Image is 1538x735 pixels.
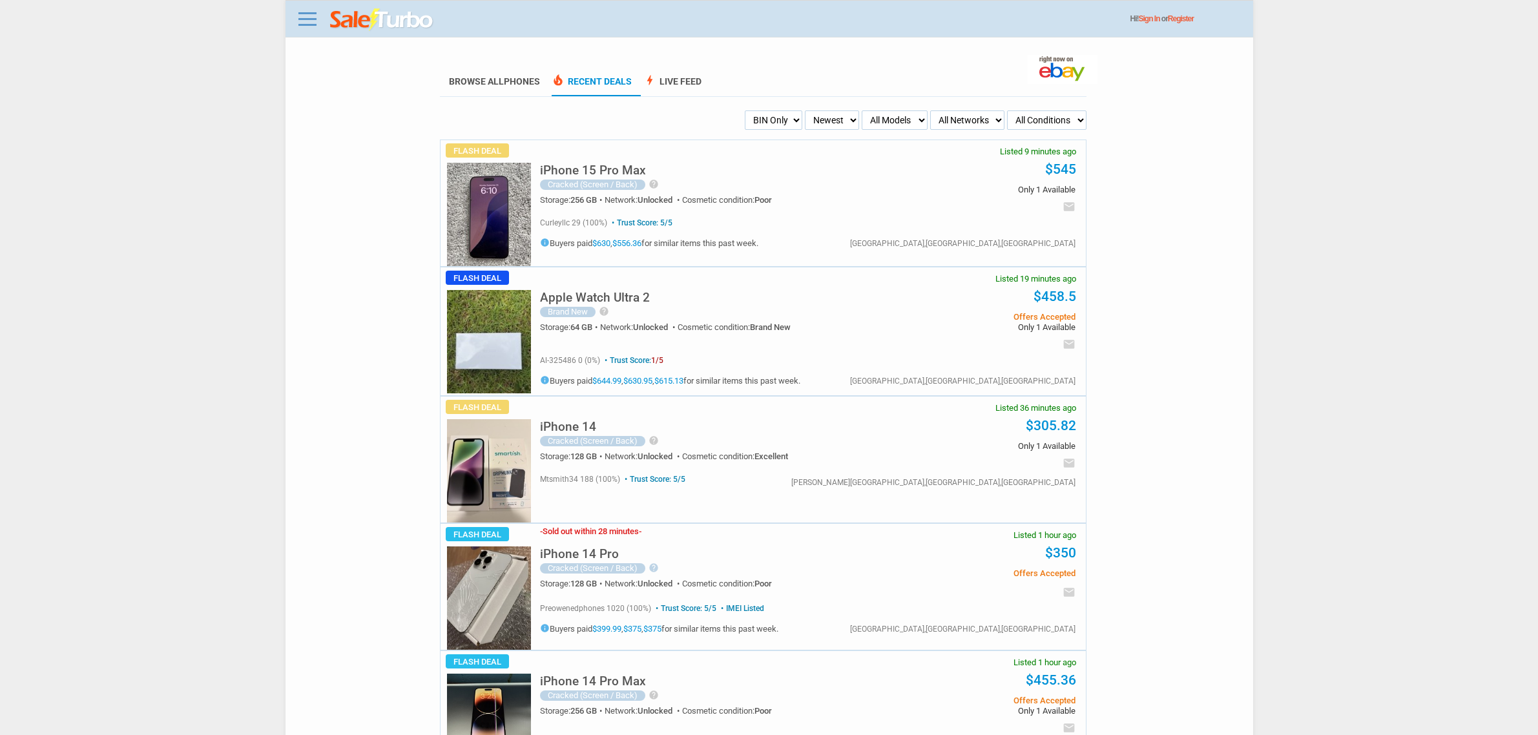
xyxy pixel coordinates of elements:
[602,356,663,365] span: Trust Score:
[880,569,1075,577] span: Offers Accepted
[540,375,800,385] h5: Buyers paid , , for similar items this past week.
[1168,14,1194,23] a: Register
[570,322,592,332] span: 64 GB
[1045,161,1076,177] a: $545
[447,546,531,650] img: s-l225.jpg
[504,76,540,87] span: Phones
[592,238,610,248] a: $630
[1161,14,1194,23] span: or
[1013,531,1076,539] span: Listed 1 hour ago
[570,706,597,716] span: 256 GB
[600,323,678,331] div: Network:
[623,624,641,634] a: $375
[447,419,531,523] img: s-l225.jpg
[540,238,758,247] h5: Buyers paid , for similar items this past week.
[754,195,772,205] span: Poor
[995,404,1076,412] span: Listed 36 minutes ago
[649,563,659,573] i: help
[605,196,682,204] div: Network:
[540,323,600,331] div: Storage:
[649,179,659,189] i: help
[651,356,663,365] span: 1/5
[653,604,716,613] span: Trust Score: 5/5
[446,654,509,668] span: Flash Deal
[540,375,550,385] i: info
[612,238,641,248] a: $556.36
[643,624,661,634] a: $375
[540,196,605,204] div: Storage:
[540,707,605,715] div: Storage:
[1026,418,1076,433] a: $305.82
[540,550,619,560] a: iPhone 14 Pro
[682,579,772,588] div: Cosmetic condition:
[622,475,685,484] span: Trust Score: 5/5
[649,690,659,700] i: help
[995,274,1076,283] span: Listed 19 minutes ago
[754,579,772,588] span: Poor
[1139,14,1160,23] a: Sign In
[540,420,596,433] h5: iPhone 14
[552,76,632,96] a: local_fire_departmentRecent Deals
[649,435,659,446] i: help
[540,623,550,633] i: info
[639,526,641,536] span: -
[540,623,778,633] h5: Buyers paid , , for similar items this past week.
[643,76,701,96] a: boltLive Feed
[643,74,656,87] span: bolt
[540,164,646,176] h5: iPhone 15 Pro Max
[850,625,1076,633] div: [GEOGRAPHIC_DATA],[GEOGRAPHIC_DATA],[GEOGRAPHIC_DATA]
[592,376,621,386] a: $644.99
[592,624,621,634] a: $399.99
[605,579,682,588] div: Network:
[718,604,764,613] span: IMEI Listed
[1063,457,1076,470] i: email
[1000,147,1076,156] span: Listed 9 minutes ago
[754,706,772,716] span: Poor
[1026,672,1076,688] a: $455.36
[540,238,550,247] i: info
[609,218,672,227] span: Trust Score: 5/5
[540,356,600,365] span: al-325486 0 (0%)
[1063,338,1076,351] i: email
[447,163,531,266] img: s-l225.jpg
[1063,200,1076,213] i: email
[570,579,597,588] span: 128 GB
[654,376,683,386] a: $615.13
[570,195,597,205] span: 256 GB
[330,8,434,32] img: saleturbo.com - Online Deals and Discount Coupons
[682,196,772,204] div: Cosmetic condition:
[850,240,1076,247] div: [GEOGRAPHIC_DATA],[GEOGRAPHIC_DATA],[GEOGRAPHIC_DATA]
[540,579,605,588] div: Storage:
[540,180,645,190] div: Cracked (Screen / Back)
[540,690,645,701] div: Cracked (Screen / Back)
[880,707,1075,715] span: Only 1 Available
[540,526,543,536] span: -
[1063,586,1076,599] i: email
[449,76,540,87] a: Browse AllPhones
[540,475,620,484] span: mtsmith34 188 (100%)
[638,706,672,716] span: Unlocked
[850,377,1076,385] div: [GEOGRAPHIC_DATA],[GEOGRAPHIC_DATA],[GEOGRAPHIC_DATA]
[678,323,791,331] div: Cosmetic condition:
[446,400,509,414] span: Flash Deal
[1013,658,1076,667] span: Listed 1 hour ago
[638,579,672,588] span: Unlocked
[540,291,650,304] h5: Apple Watch Ultra 2
[552,74,565,87] span: local_fire_department
[605,452,682,461] div: Network:
[880,185,1075,194] span: Only 1 Available
[682,452,788,461] div: Cosmetic condition:
[540,436,645,446] div: Cracked (Screen / Back)
[540,527,641,535] h3: Sold out within 28 minutes
[682,707,772,715] div: Cosmetic condition:
[880,442,1075,450] span: Only 1 Available
[540,294,650,304] a: Apple Watch Ultra 2
[540,604,651,613] span: preowenedphones 1020 (100%)
[1045,545,1076,561] a: $350
[540,167,646,176] a: iPhone 15 Pro Max
[605,707,682,715] div: Network:
[540,423,596,433] a: iPhone 14
[446,143,509,158] span: Flash Deal
[446,527,509,541] span: Flash Deal
[1130,14,1139,23] span: Hi!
